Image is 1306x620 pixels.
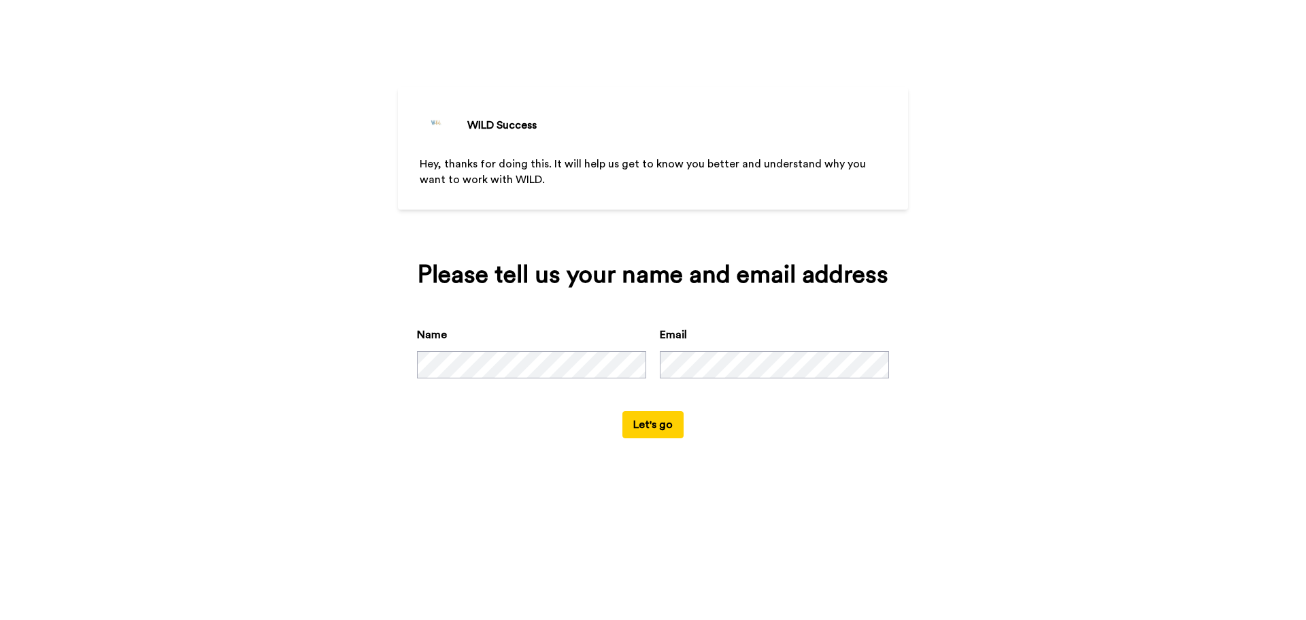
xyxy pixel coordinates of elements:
div: Please tell us your name and email address [417,261,889,289]
label: Email [660,327,687,343]
div: WILD Success [467,117,537,133]
span: Hey, thanks for doing this. It will help us get to know you better and understand why you want to... [420,159,869,185]
button: Let's go [622,411,684,438]
label: Name [417,327,447,343]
